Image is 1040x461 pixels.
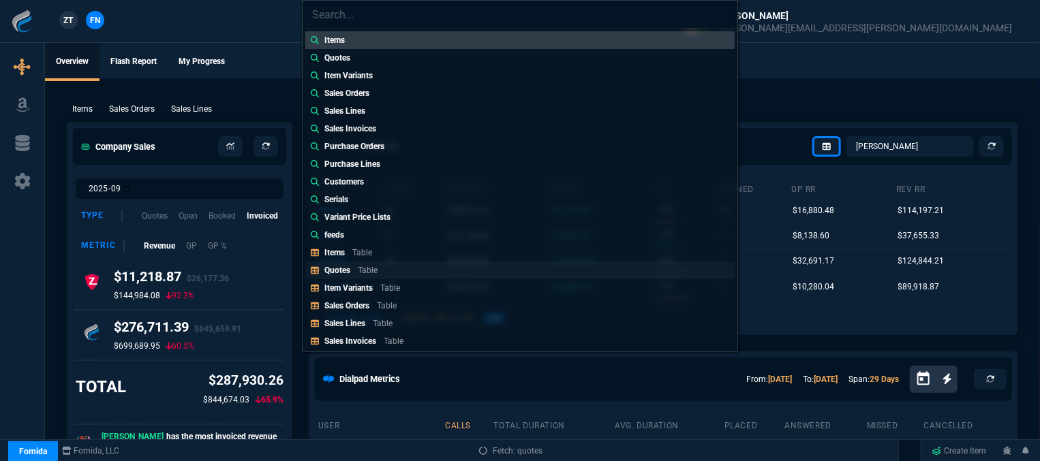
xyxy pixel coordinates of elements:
p: Quotes [324,266,350,275]
p: Item Variants [324,69,373,82]
p: Table [380,283,400,293]
p: Variant Price Lists [324,211,391,223]
p: Table [352,248,372,257]
p: Quotes [324,52,350,64]
p: Sales Orders [324,301,369,311]
a: Fetch: quotes [479,445,542,457]
p: Items [324,34,345,46]
p: Sales Lines [324,105,365,117]
p: Table [377,301,397,311]
p: Items [324,248,345,257]
p: feeds [324,229,344,241]
p: Serials [324,193,348,206]
a: Create Item [927,441,992,461]
input: Search... [303,1,737,28]
p: Sales Orders [324,87,369,99]
a: msbcCompanyName [58,445,124,457]
p: Purchase Lines [324,158,380,170]
p: Customers [324,176,364,188]
p: Table [384,336,403,346]
p: Table [358,266,378,275]
p: Sales Invoices [324,336,376,346]
p: Table [373,319,393,328]
p: Sales Lines [324,319,365,328]
p: Sales Invoices [324,123,376,135]
p: Item Variants [324,283,373,293]
p: Purchase Orders [324,140,384,153]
